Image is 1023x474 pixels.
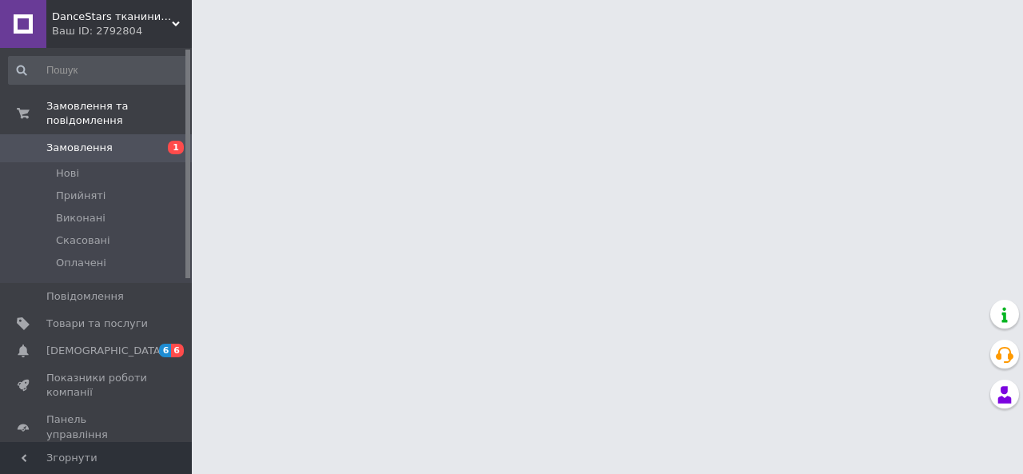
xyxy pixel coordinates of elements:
span: Нові [56,166,79,181]
span: Замовлення та повідомлення [46,99,192,128]
span: 6 [171,344,184,357]
span: Показники роботи компанії [46,371,148,400]
span: 1 [168,141,184,154]
span: Товари та послуги [46,317,148,331]
span: Повідомлення [46,289,124,304]
span: Прийняті [56,189,105,203]
span: Скасовані [56,233,110,248]
span: Виконані [56,211,105,225]
input: Пошук [8,56,189,85]
span: Оплачені [56,256,106,270]
span: Панель управління [46,412,148,441]
span: Замовлення [46,141,113,155]
span: [DEMOGRAPHIC_DATA] [46,344,165,358]
span: 6 [159,344,172,357]
div: Ваш ID: 2792804 [52,24,192,38]
span: DanceStars тканини для танців Chrisanne Clover, DSI, Astella [52,10,172,24]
